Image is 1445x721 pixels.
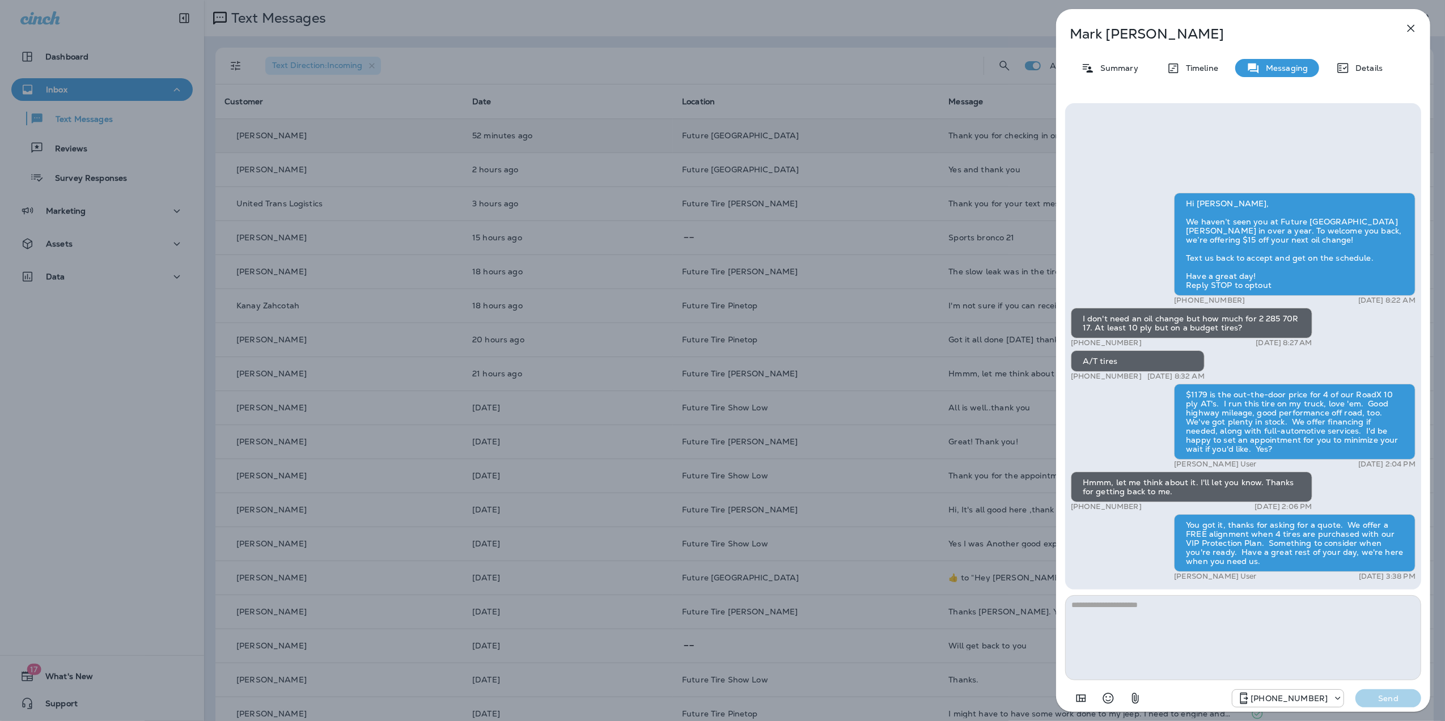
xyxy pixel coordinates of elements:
p: [DATE] 8:27 AM [1256,338,1312,347]
p: [DATE] 2:04 PM [1358,460,1416,469]
p: [PHONE_NUMBER] [1251,694,1328,703]
div: Hmmm, let me think about it. I'll let you know. Thanks for getting back to me. [1071,472,1312,502]
p: Mark [PERSON_NAME] [1070,26,1379,42]
p: [DATE] 8:32 AM [1147,372,1205,381]
p: Details [1350,63,1383,73]
button: Select an emoji [1097,687,1120,710]
p: Summary [1095,63,1138,73]
div: I don't need an oil change but how much for 2 285 70R 17. At least 10 ply but on a budget tires? [1071,308,1312,338]
div: Hi [PERSON_NAME], We haven’t seen you at Future [GEOGRAPHIC_DATA][PERSON_NAME] in over a year. To... [1174,193,1416,296]
p: [PHONE_NUMBER] [1071,372,1142,381]
p: Timeline [1180,63,1218,73]
button: Add in a premade template [1070,687,1092,710]
p: Messaging [1260,63,1308,73]
p: [PERSON_NAME] User [1174,460,1257,469]
p: [PERSON_NAME] User [1174,572,1257,581]
p: [PHONE_NUMBER] [1174,296,1245,305]
div: A/T tires [1071,350,1205,372]
div: You got it, thanks for asking for a quote. We offer a FREE alignment when 4 tires are purchased w... [1174,514,1416,572]
p: [DATE] 2:06 PM [1255,502,1312,511]
p: [DATE] 3:38 PM [1359,572,1416,581]
p: [PHONE_NUMBER] [1071,502,1142,511]
div: $1179 is the out-the-door price for 4 of our RoadX 10 ply AT's. I run this tire on my truck, love... [1174,384,1416,460]
p: [PHONE_NUMBER] [1071,338,1142,347]
div: +1 (928) 232-1970 [1232,692,1344,705]
p: [DATE] 8:22 AM [1358,296,1416,305]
